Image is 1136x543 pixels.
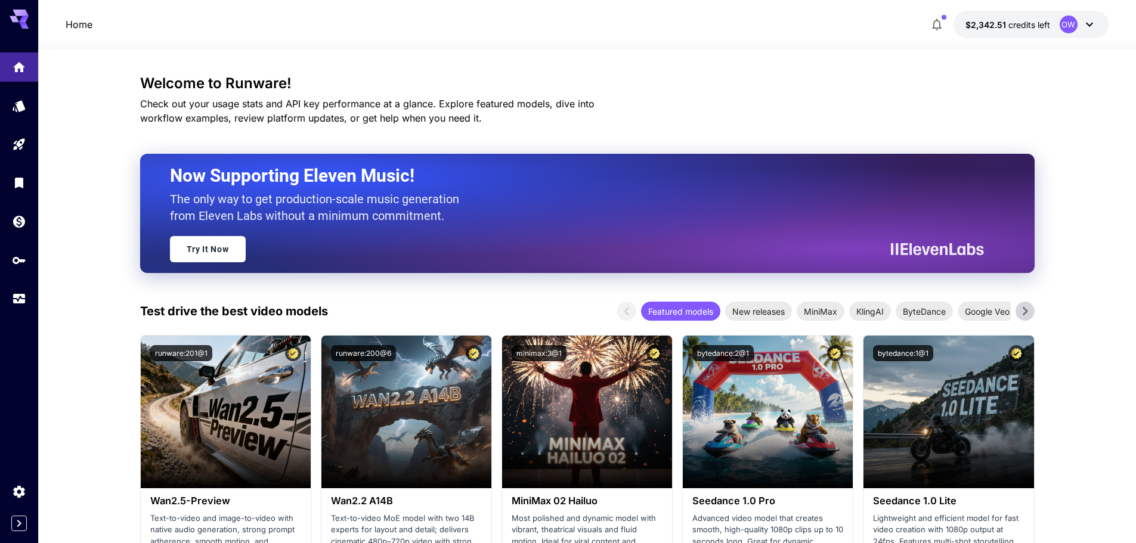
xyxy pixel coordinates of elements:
[958,305,1017,318] span: Google Veo
[1008,20,1050,30] span: credits left
[641,305,720,318] span: Featured models
[725,305,792,318] span: New releases
[140,75,1035,92] h3: Welcome to Runware!
[11,516,27,531] button: Expand sidebar
[12,253,26,268] div: API Keys
[502,336,672,488] img: alt
[1060,15,1078,33] div: OW
[331,495,482,507] h3: Wan2.2 A14B
[827,345,843,361] button: Certified Model – Vetted for best performance and includes a commercial license.
[849,305,891,318] span: KlingAI
[12,137,26,152] div: Playground
[965,20,1008,30] span: $2,342.51
[321,336,491,488] img: alt
[873,345,933,361] button: bytedance:1@1
[12,60,26,75] div: Home
[725,302,792,321] div: New releases
[641,302,720,321] div: Featured models
[12,214,26,229] div: Wallet
[849,302,891,321] div: KlingAI
[797,305,844,318] span: MiniMax
[66,17,92,32] a: Home
[170,165,975,187] h2: Now Supporting Eleven Music!
[150,345,212,361] button: runware:201@1
[873,495,1024,507] h3: Seedance 1.0 Lite
[1008,345,1024,361] button: Certified Model – Vetted for best performance and includes a commercial license.
[12,98,26,113] div: Models
[66,17,92,32] nav: breadcrumb
[150,495,301,507] h3: Wan2.5-Preview
[797,302,844,321] div: MiniMax
[12,291,26,306] div: Usage
[285,345,301,361] button: Certified Model – Vetted for best performance and includes a commercial license.
[692,495,843,507] h3: Seedance 1.0 Pro
[683,336,853,488] img: alt
[863,336,1033,488] img: alt
[692,345,754,361] button: bytedance:2@1
[646,345,663,361] button: Certified Model – Vetted for best performance and includes a commercial license.
[896,302,953,321] div: ByteDance
[512,345,567,361] button: minimax:3@1
[12,484,26,499] div: Settings
[954,11,1109,38] button: $2,342.51277OW
[140,302,328,320] p: Test drive the best video models
[958,302,1017,321] div: Google Veo
[331,345,396,361] button: runware:200@6
[12,175,26,190] div: Library
[170,236,246,262] a: Try It Now
[140,98,595,124] span: Check out your usage stats and API key performance at a glance. Explore featured models, dive int...
[466,345,482,361] button: Certified Model – Vetted for best performance and includes a commercial license.
[170,191,468,224] p: The only way to get production-scale music generation from Eleven Labs without a minimum commitment.
[141,336,311,488] img: alt
[512,495,663,507] h3: MiniMax 02 Hailuo
[896,305,953,318] span: ByteDance
[965,18,1050,31] div: $2,342.51277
